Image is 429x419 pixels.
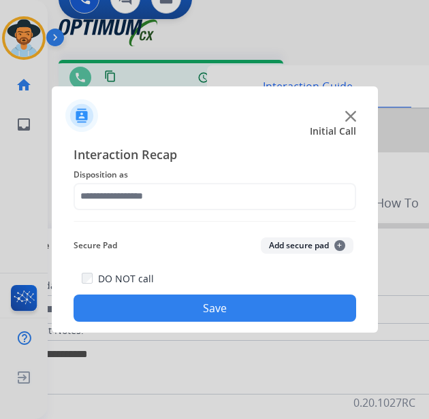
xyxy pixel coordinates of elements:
span: Interaction Recap [74,145,356,167]
button: Add secure pad+ [261,237,353,254]
span: Disposition as [74,167,356,183]
img: contactIcon [65,99,98,132]
span: Secure Pad [74,237,117,254]
button: Save [74,295,356,322]
label: DO NOT call [98,272,154,286]
span: Initial Call [310,124,356,138]
p: 0.20.1027RC [353,395,415,411]
img: contact-recap-line.svg [74,221,356,222]
span: + [334,240,345,251]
